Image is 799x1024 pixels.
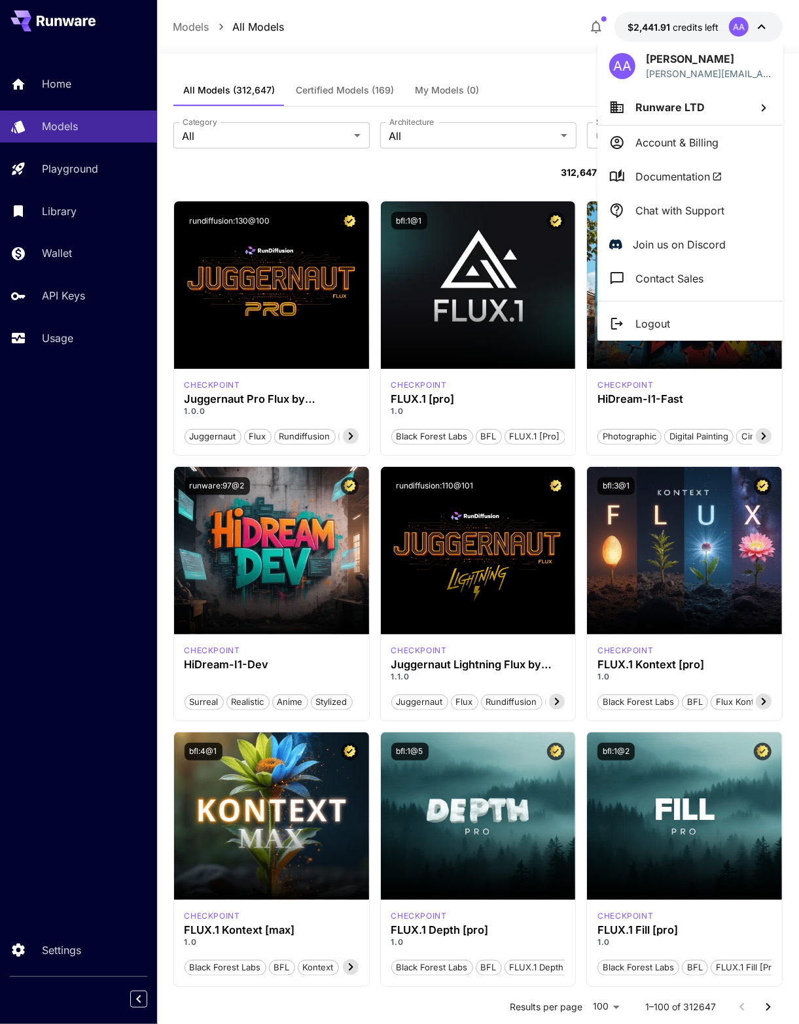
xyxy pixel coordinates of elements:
[597,90,783,125] button: Runware LTD
[646,51,772,67] p: [PERSON_NAME]
[635,135,719,150] p: Account & Billing
[635,271,703,286] p: Contact Sales
[635,203,724,218] p: Chat with Support
[646,67,772,80] div: abiodun.onisade@runware.ai
[635,169,722,184] span: Documentation
[635,101,705,114] span: Runware LTD
[633,237,726,252] p: Join us on Discord
[635,316,670,332] p: Logout
[609,53,635,79] div: AA
[646,67,772,80] p: [PERSON_NAME][EMAIL_ADDRESS]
